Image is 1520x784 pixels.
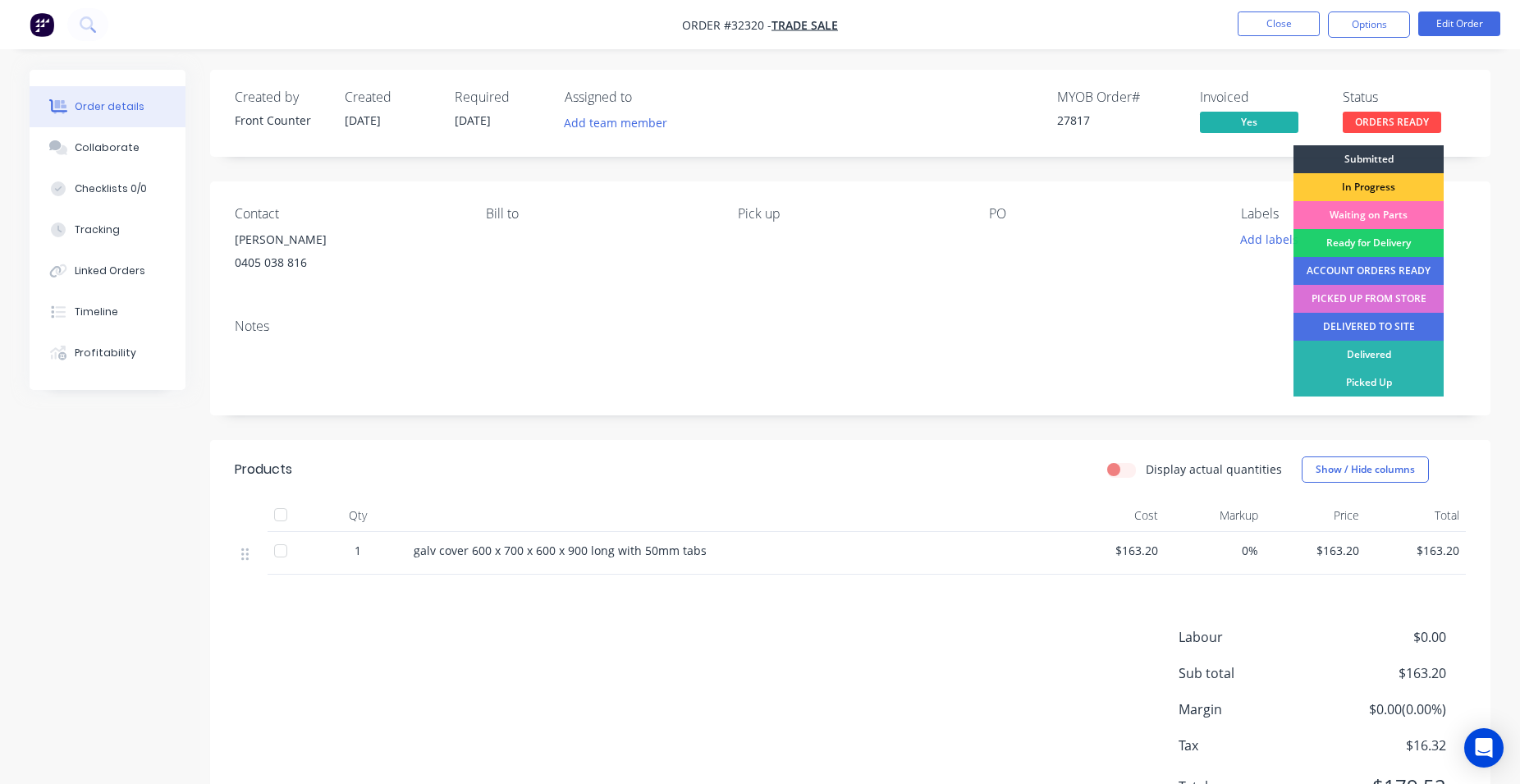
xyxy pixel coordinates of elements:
div: [PERSON_NAME] [235,228,460,251]
span: [DATE] [345,112,381,128]
span: Tax [1179,736,1325,755]
button: Tracking [30,209,185,250]
button: Checklists 0/0 [30,168,185,209]
span: $163.20 [1070,542,1158,559]
span: [DATE] [455,112,491,128]
div: Order details [76,99,145,114]
a: TRADE SALE [771,17,838,33]
div: Qty [309,499,407,532]
button: ORDERS READY [1343,112,1441,136]
div: Markup [1165,499,1266,532]
div: Waiting on Parts [1293,201,1444,229]
div: Linked Orders [76,264,146,278]
button: Add team member [556,112,676,134]
div: 27817 [1057,112,1180,129]
span: Order #32320 - [682,17,771,33]
div: Profitability [76,346,137,360]
div: Notes [235,319,1466,334]
span: galv cover 600 x 700 x 600 x 900 long with 50mm tabs [414,543,707,558]
span: 0% [1171,542,1259,559]
div: Contact [235,206,460,222]
button: Add labels [1231,228,1307,250]
div: Assigned to [565,89,729,105]
div: Open Intercom Messenger [1464,728,1504,768]
span: ORDERS READY [1343,112,1441,132]
div: PO [989,206,1214,222]
div: Cost [1064,499,1165,532]
button: Order details [30,86,185,127]
div: Pick up [738,206,963,222]
span: $16.32 [1325,736,1446,755]
span: Yes [1200,112,1298,132]
span: $163.20 [1325,663,1446,683]
div: Products [235,460,292,479]
div: In Progress [1293,173,1444,201]
div: Collaborate [76,140,140,155]
button: Collaborate [30,127,185,168]
label: Display actual quantities [1146,461,1282,478]
div: Picked Up [1293,369,1444,397]
div: Front Counter [235,112,325,129]
div: 0405 038 816 [235,251,460,274]
div: Tracking [76,222,121,237]
div: PICKED UP FROM STORE [1293,285,1444,313]
div: Submitted [1293,145,1444,173]
button: Options [1328,11,1410,38]
div: Ready for Delivery [1293,229,1444,257]
div: Status [1343,89,1466,105]
button: Close [1238,11,1320,36]
div: DELIVERED TO SITE [1293,313,1444,341]
div: Checklists 0/0 [76,181,148,196]
button: Add team member [565,112,676,134]
div: Bill to [486,206,711,222]
div: Invoiced [1200,89,1323,105]
button: Edit Order [1418,11,1500,36]
div: MYOB Order # [1057,89,1180,105]
button: Profitability [30,332,185,374]
span: Sub total [1179,663,1325,683]
span: Labour [1179,627,1325,647]
div: Price [1265,499,1366,532]
img: Factory [30,12,54,37]
div: Delivered [1293,341,1444,369]
div: ACCOUNT ORDERS READY [1293,257,1444,285]
span: $0.00 [1325,627,1446,647]
span: $163.20 [1372,542,1460,559]
button: Linked Orders [30,250,185,291]
span: $163.20 [1271,542,1359,559]
button: Timeline [30,291,185,332]
span: Margin [1179,699,1325,719]
div: Required [455,89,545,105]
div: Timeline [76,305,119,319]
div: Created [345,89,435,105]
div: Labels [1241,206,1466,222]
div: [PERSON_NAME]0405 038 816 [235,228,460,281]
div: Created by [235,89,325,105]
span: 1 [355,542,361,559]
span: $0.00 ( 0.00 %) [1325,699,1446,719]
